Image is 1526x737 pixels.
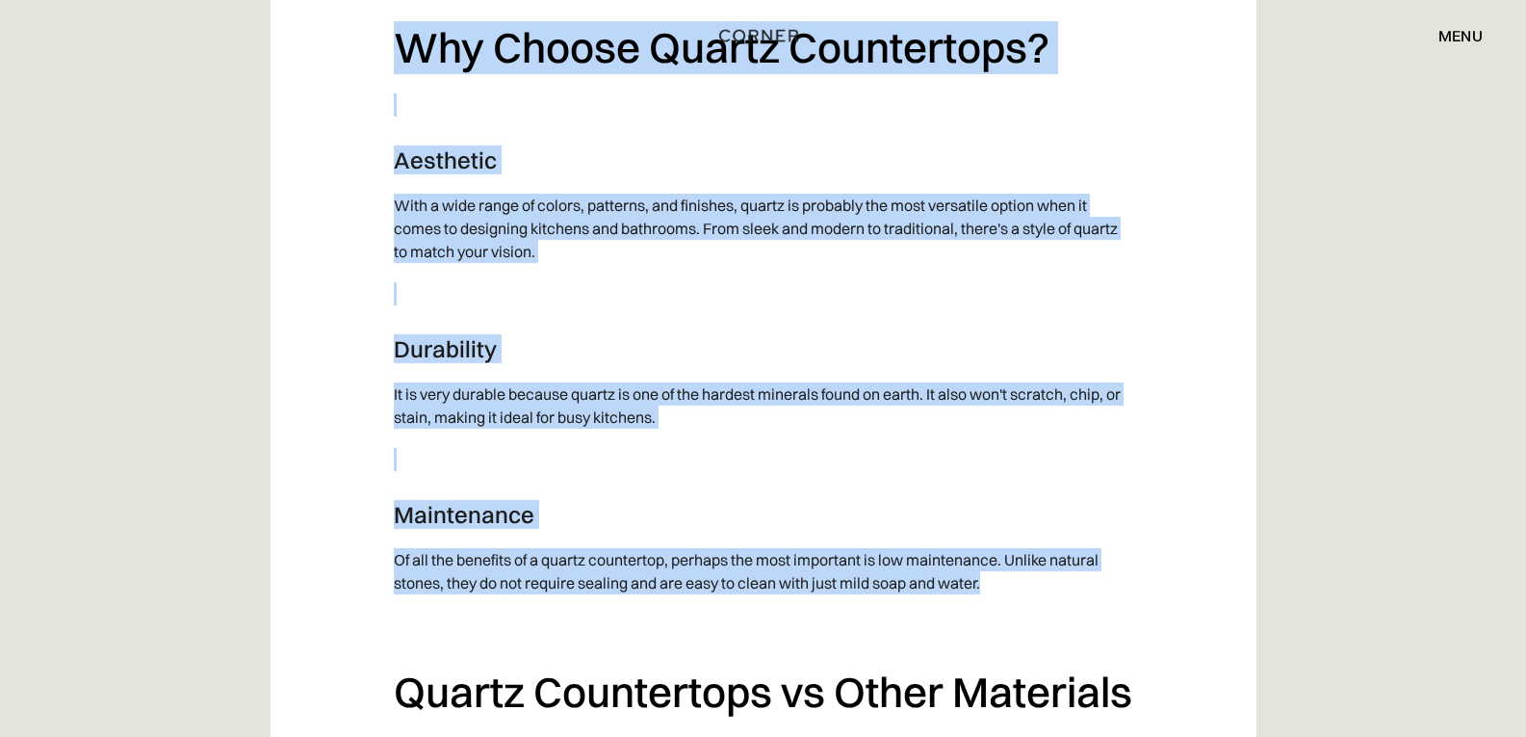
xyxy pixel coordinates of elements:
p: ‍ [394,438,1133,481]
p: ‍ [394,604,1133,646]
h3: Aesthetic [394,145,1133,174]
div: menu [1419,19,1483,52]
a: home [708,23,818,48]
div: menu [1438,28,1483,43]
p: ‍ [394,84,1133,126]
h3: Maintenance [394,500,1133,529]
p: ‍ [394,273,1133,315]
h3: Durability [394,334,1133,363]
p: With a wide range of colors, patterns, and finishes, quartz is probably the most versatile option... [394,184,1133,273]
p: It is very durable because quartz is one of the hardest minerals found on earth. It also won't sc... [394,373,1133,438]
h2: Quartz Countertops vs Other Materials [394,666,1133,719]
p: Of all the benefits of a quartz countertop, perhaps the most important is low maintenance. Unlike... [394,539,1133,604]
